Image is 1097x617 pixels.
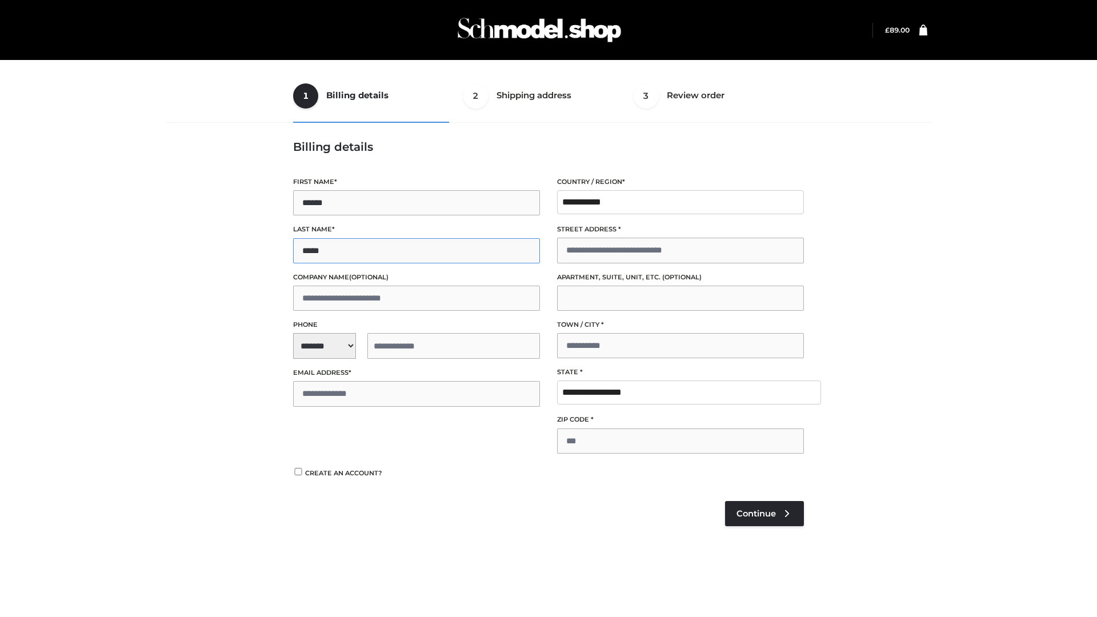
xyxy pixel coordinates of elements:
label: Company name [293,272,540,283]
label: Phone [293,319,540,330]
label: State [557,367,804,378]
label: Country / Region [557,177,804,187]
span: £ [885,26,890,34]
h3: Billing details [293,140,804,154]
img: Schmodel Admin 964 [454,7,625,53]
input: Create an account? [293,468,303,475]
span: (optional) [662,273,702,281]
label: ZIP Code [557,414,804,425]
label: First name [293,177,540,187]
label: Last name [293,224,540,235]
a: £89.00 [885,26,910,34]
a: Continue [725,501,804,526]
span: Continue [736,508,776,519]
span: Create an account? [305,469,382,477]
span: (optional) [349,273,389,281]
label: Email address [293,367,540,378]
label: Apartment, suite, unit, etc. [557,272,804,283]
bdi: 89.00 [885,26,910,34]
label: Street address [557,224,804,235]
label: Town / City [557,319,804,330]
